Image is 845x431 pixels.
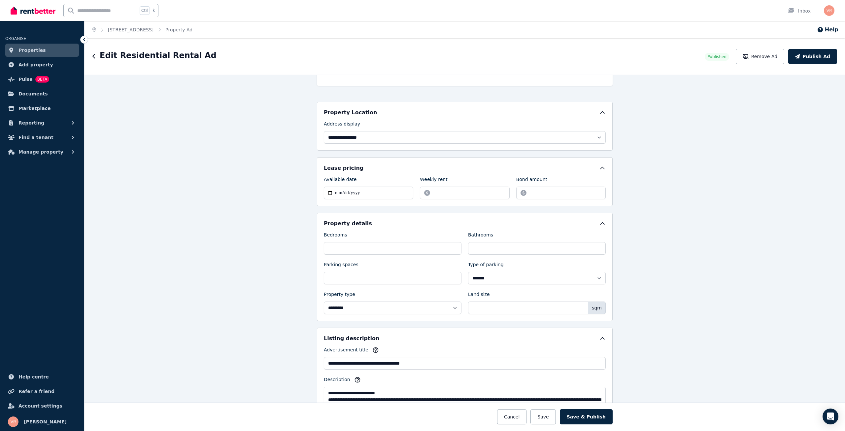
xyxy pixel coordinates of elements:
[18,61,53,69] span: Add property
[18,119,44,127] span: Reporting
[18,373,49,381] span: Help centre
[468,232,493,241] label: Bathrooms
[560,409,613,424] button: Save & Publish
[5,58,79,71] a: Add property
[5,73,79,86] a: PulseBETA
[18,148,63,156] span: Manage property
[324,220,372,228] h5: Property details
[24,418,67,426] span: [PERSON_NAME]
[11,6,55,16] img: RentBetter
[736,49,784,64] button: Remove Ad
[100,50,217,61] h1: Edit Residential Rental Ad
[84,21,200,38] nav: Breadcrumb
[5,399,79,413] a: Account settings
[420,176,447,185] label: Weekly rent
[530,409,556,424] button: Save
[324,335,379,342] h5: Listing description
[8,416,18,427] img: Veronica Riding
[516,176,547,185] label: Bond amount
[324,291,355,300] label: Property type
[5,87,79,100] a: Documents
[5,44,79,57] a: Properties
[18,133,53,141] span: Find a tenant
[18,90,48,98] span: Documents
[5,385,79,398] a: Refer a friend
[468,261,504,270] label: Type of parking
[5,145,79,159] button: Manage property
[788,49,837,64] button: Publish Ad
[18,104,51,112] span: Marketplace
[5,116,79,129] button: Reporting
[5,131,79,144] button: Find a tenant
[324,164,363,172] h5: Lease pricing
[108,27,154,32] a: [STREET_ADDRESS]
[5,370,79,383] a: Help centre
[18,402,62,410] span: Account settings
[324,121,360,130] label: Address display
[324,346,368,356] label: Advertisement title
[18,75,33,83] span: Pulse
[324,232,347,241] label: Bedrooms
[18,46,46,54] span: Properties
[324,261,358,270] label: Parking spaces
[817,26,838,34] button: Help
[152,8,155,13] span: k
[468,291,490,300] label: Land size
[823,409,838,424] div: Open Intercom Messenger
[165,27,192,32] a: Property Ad
[788,8,811,14] div: Inbox
[497,409,526,424] button: Cancel
[707,54,727,59] span: Published
[5,36,26,41] span: ORGANISE
[324,109,377,117] h5: Property Location
[18,387,54,395] span: Refer a friend
[35,76,49,83] span: BETA
[324,176,356,185] label: Available date
[824,5,834,16] img: Veronica Riding
[324,376,350,385] label: Description
[140,6,150,15] span: Ctrl
[5,102,79,115] a: Marketplace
